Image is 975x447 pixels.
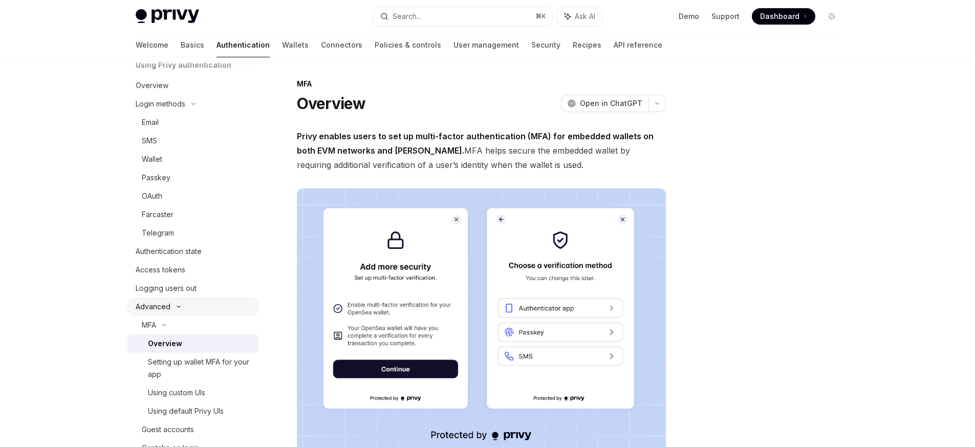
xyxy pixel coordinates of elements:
[752,8,815,25] a: Dashboard
[373,7,552,26] button: Search...⌘K
[535,12,546,20] span: ⌘ K
[127,384,258,402] a: Using custom UIs
[127,168,258,187] a: Passkey
[136,33,168,57] a: Welcome
[142,153,162,165] div: Wallet
[127,76,258,95] a: Overview
[136,301,170,313] div: Advanced
[453,33,519,57] a: User management
[580,98,642,109] span: Open in ChatGPT
[127,187,258,205] a: OAuth
[181,33,204,57] a: Basics
[375,33,441,57] a: Policies & controls
[136,9,199,24] img: light logo
[136,79,168,92] div: Overview
[136,264,185,276] div: Access tokens
[127,224,258,242] a: Telegram
[557,7,602,26] button: Ask AI
[142,423,194,436] div: Guest accounts
[297,131,654,156] strong: Privy enables users to set up multi-factor authentication (MFA) for embedded wallets on both EVM ...
[127,113,258,132] a: Email
[614,33,662,57] a: API reference
[136,98,185,110] div: Login methods
[297,129,666,172] span: MFA helps secure the embedded wallet by requiring additional verification of a user’s identity wh...
[127,334,258,353] a: Overview
[148,405,224,417] div: Using default Privy UIs
[142,227,174,239] div: Telegram
[148,387,205,399] div: Using custom UIs
[297,94,366,113] h1: Overview
[142,172,170,184] div: Passkey
[142,116,159,129] div: Email
[142,190,162,202] div: OAuth
[127,132,258,150] a: SMS
[216,33,270,57] a: Authentication
[679,11,699,22] a: Demo
[573,33,601,57] a: Recipes
[760,11,799,22] span: Dashboard
[127,402,258,420] a: Using default Privy UIs
[148,337,182,350] div: Overview
[136,245,202,258] div: Authentication state
[127,353,258,384] a: Setting up wallet MFA for your app
[711,11,740,22] a: Support
[127,420,258,439] a: Guest accounts
[561,95,648,112] button: Open in ChatGPT
[321,33,362,57] a: Connectors
[393,10,421,23] div: Search...
[531,33,560,57] a: Security
[282,33,309,57] a: Wallets
[142,319,156,331] div: MFA
[127,261,258,279] a: Access tokens
[575,11,595,22] span: Ask AI
[142,135,157,147] div: SMS
[136,282,197,294] div: Logging users out
[127,205,258,224] a: Farcaster
[142,208,174,221] div: Farcaster
[297,79,666,89] div: MFA
[148,356,252,380] div: Setting up wallet MFA for your app
[824,8,840,25] button: Toggle dark mode
[127,150,258,168] a: Wallet
[127,279,258,297] a: Logging users out
[127,242,258,261] a: Authentication state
